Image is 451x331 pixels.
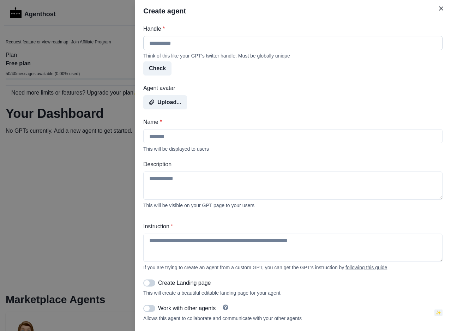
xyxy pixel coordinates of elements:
button: Check [143,61,172,76]
label: Name [143,118,438,126]
label: Agent avatar [143,84,438,92]
button: Help [218,305,233,310]
label: Handle [143,25,438,33]
a: following this guide [345,265,387,270]
label: Instruction [143,222,438,231]
div: This will create a beautiful editable landing page for your agent. [143,290,443,296]
p: Work with other agents [158,304,216,313]
button: Close [435,3,447,14]
div: This will be displayed to users [143,146,443,152]
div: If you are trying to create an agent from a custom GPT, you can get the GPT's instruction by [143,265,443,270]
div: This will be visible on your GPT page to your users [143,203,443,208]
button: Upload... [143,95,187,109]
span: ✨ [434,309,443,316]
a: Help [218,304,233,313]
div: Think of this like your GPT's twitter handle. Must be globally unique [143,53,443,59]
div: Allows this agent to collaborate and communicate with your other agents [143,315,432,321]
p: Create Landing page [158,279,211,287]
label: Description [143,160,438,169]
